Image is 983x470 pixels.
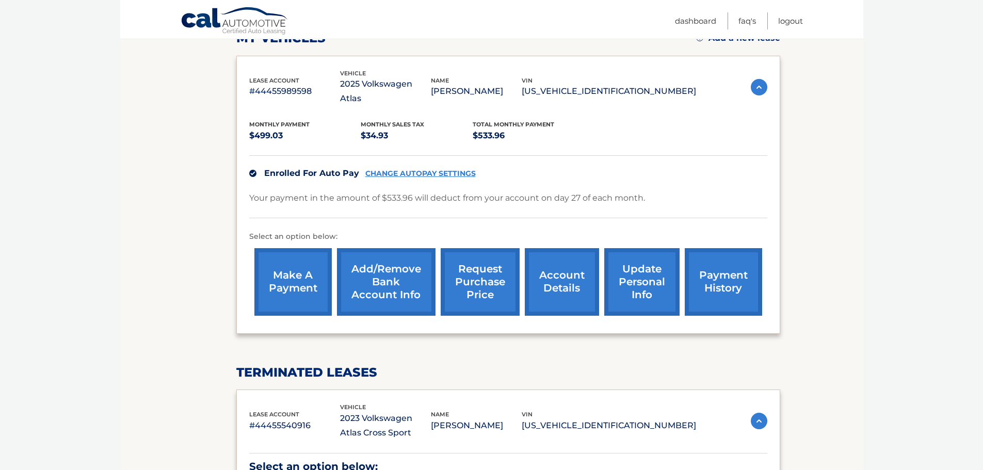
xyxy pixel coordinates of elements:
[181,7,289,37] a: Cal Automotive
[236,365,780,380] h2: terminated leases
[522,418,696,433] p: [US_VEHICLE_IDENTIFICATION_NUMBER]
[751,79,767,95] img: accordion-active.svg
[751,413,767,429] img: accordion-active.svg
[340,77,431,106] p: 2025 Volkswagen Atlas
[361,128,473,143] p: $34.93
[522,77,533,84] span: vin
[340,403,366,411] span: vehicle
[264,168,359,178] span: Enrolled For Auto Pay
[249,231,767,243] p: Select an option below:
[254,248,332,316] a: make a payment
[249,418,340,433] p: #44455540916
[473,128,585,143] p: $533.96
[249,128,361,143] p: $499.03
[249,191,645,205] p: Your payment in the amount of $533.96 will deduct from your account on day 27 of each month.
[337,248,436,316] a: Add/Remove bank account info
[431,418,522,433] p: [PERSON_NAME]
[361,121,424,128] span: Monthly sales Tax
[249,84,340,99] p: #44455989598
[249,121,310,128] span: Monthly Payment
[249,170,256,177] img: check.svg
[604,248,680,316] a: update personal info
[340,411,431,440] p: 2023 Volkswagen Atlas Cross Sport
[473,121,554,128] span: Total Monthly Payment
[685,248,762,316] a: payment history
[441,248,520,316] a: request purchase price
[365,169,476,178] a: CHANGE AUTOPAY SETTINGS
[738,12,756,29] a: FAQ's
[249,411,299,418] span: lease account
[431,411,449,418] span: name
[525,248,599,316] a: account details
[431,77,449,84] span: name
[522,411,533,418] span: vin
[340,70,366,77] span: vehicle
[249,77,299,84] span: lease account
[778,12,803,29] a: Logout
[675,12,716,29] a: Dashboard
[522,84,696,99] p: [US_VEHICLE_IDENTIFICATION_NUMBER]
[431,84,522,99] p: [PERSON_NAME]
